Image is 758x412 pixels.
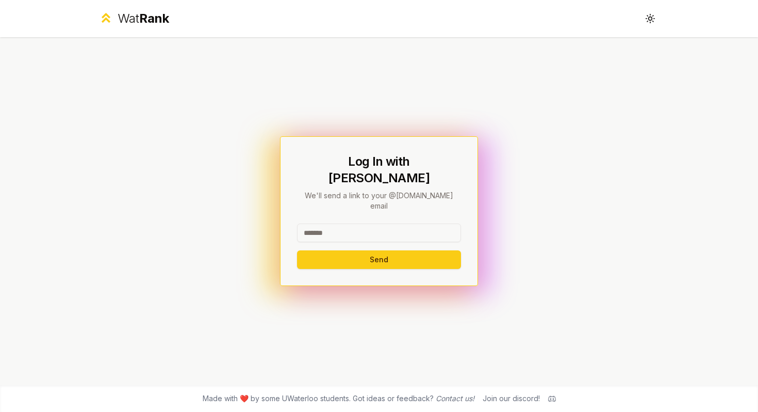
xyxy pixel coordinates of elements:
[118,10,169,27] div: Wat
[436,394,474,403] a: Contact us!
[297,191,461,211] p: We'll send a link to your @[DOMAIN_NAME] email
[98,10,169,27] a: WatRank
[297,250,461,269] button: Send
[483,393,540,404] div: Join our discord!
[139,11,169,26] span: Rank
[297,153,461,186] h1: Log In with [PERSON_NAME]
[203,393,474,404] span: Made with ❤️ by some UWaterloo students. Got ideas or feedback?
